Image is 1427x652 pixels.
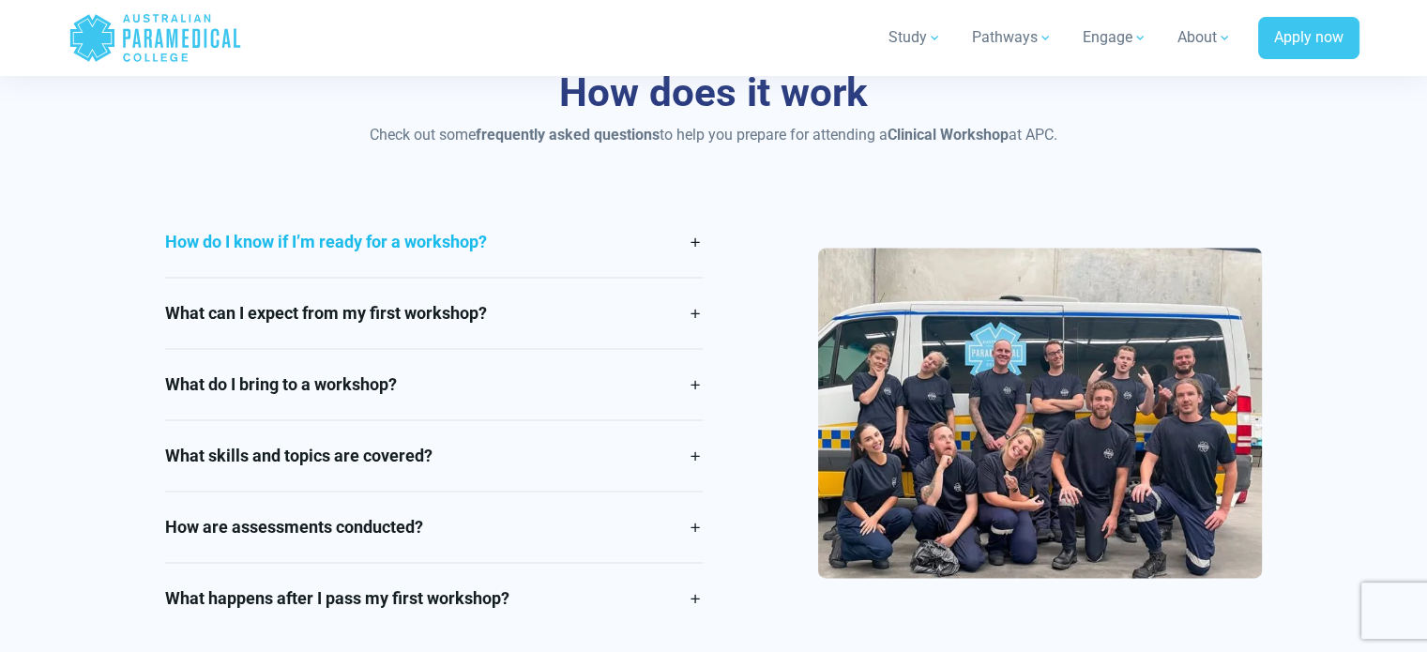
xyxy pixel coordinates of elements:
[165,492,703,562] a: How are assessments conducted?
[1258,17,1359,60] a: Apply now
[476,126,660,144] strong: frequently asked questions
[165,206,703,277] a: How do I know if I’m ready for a workshop?
[877,11,953,64] a: Study
[165,69,1263,117] h3: How does it work
[165,278,703,348] a: What can I expect from my first workshop?
[1166,11,1243,64] a: About
[165,124,1263,146] p: Check out some to help you prepare for attending a at APC.
[165,563,703,633] a: What happens after I pass my first workshop?
[165,420,703,491] a: What skills and topics are covered?
[165,349,703,419] a: What do I bring to a workshop?
[1071,11,1159,64] a: Engage
[961,11,1064,64] a: Pathways
[888,126,1009,144] strong: Clinical Workshop
[68,8,242,68] a: Australian Paramedical College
